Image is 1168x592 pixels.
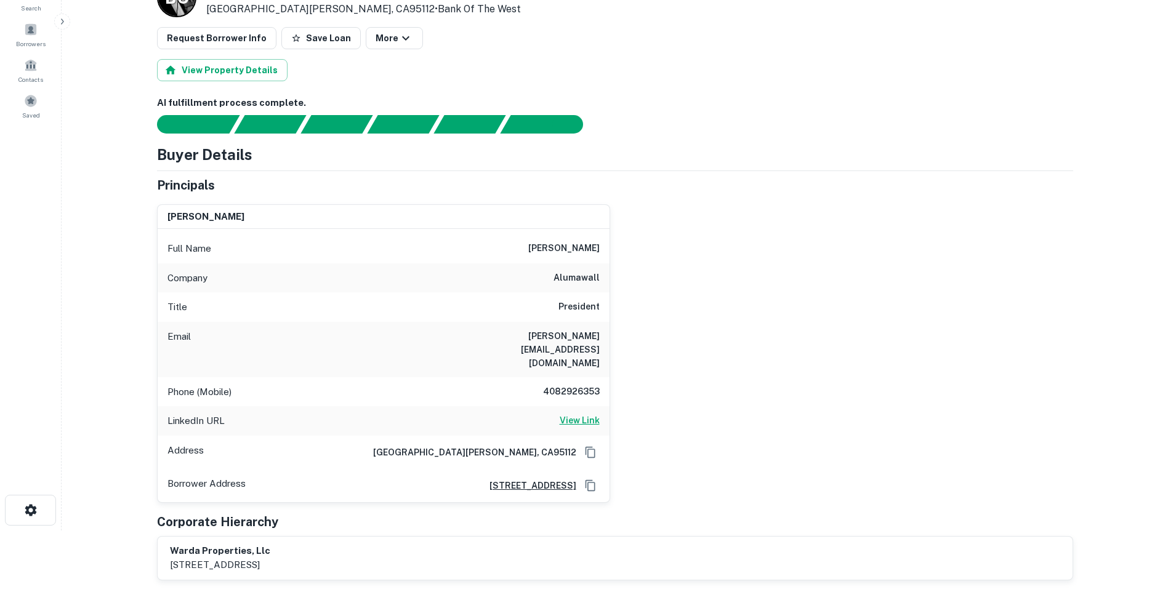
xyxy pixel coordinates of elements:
[167,329,191,370] p: Email
[167,443,204,462] p: Address
[560,414,600,428] a: View Link
[528,241,600,256] h6: [PERSON_NAME]
[367,115,439,134] div: Principals found, AI now looking for contact information...
[1106,494,1168,553] iframe: Chat Widget
[21,3,41,13] span: Search
[157,176,215,194] h5: Principals
[167,476,246,495] p: Borrower Address
[157,59,288,81] button: View Property Details
[167,241,211,256] p: Full Name
[363,446,576,459] h6: [GEOGRAPHIC_DATA][PERSON_NAME], CA95112
[157,96,1073,110] h6: AI fulfillment process complete.
[157,27,276,49] button: Request Borrower Info
[167,271,207,286] p: Company
[234,115,306,134] div: Your request is received and processing...
[157,143,252,166] h4: Buyer Details
[501,115,598,134] div: AI fulfillment process complete.
[560,414,600,427] h6: View Link
[452,329,600,370] h6: [PERSON_NAME][EMAIL_ADDRESS][DOMAIN_NAME]
[366,27,423,49] button: More
[581,476,600,495] button: Copy Address
[157,513,278,531] h5: Corporate Hierarchy
[581,443,600,462] button: Copy Address
[167,385,232,399] p: Phone (Mobile)
[22,110,40,120] span: Saved
[526,385,600,399] h6: 4082926353
[170,558,270,572] p: [STREET_ADDRESS]
[142,115,235,134] div: Sending borrower request to AI...
[167,300,187,314] p: Title
[433,115,505,134] div: Principals found, still searching for contact information. This may take time...
[438,3,521,15] a: Bank Of The West
[554,271,600,286] h6: alumawall
[480,479,576,492] a: [STREET_ADDRESS]
[4,89,58,122] a: Saved
[206,2,521,17] p: [GEOGRAPHIC_DATA][PERSON_NAME], CA95112 •
[4,54,58,87] a: Contacts
[170,544,270,558] h6: warda properties, llc
[167,414,225,428] p: LinkedIn URL
[558,300,600,314] h6: President
[16,39,46,49] span: Borrowers
[300,115,373,134] div: Documents found, AI parsing details...
[281,27,361,49] button: Save Loan
[18,74,43,84] span: Contacts
[4,18,58,51] a: Borrowers
[167,210,244,224] h6: [PERSON_NAME]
